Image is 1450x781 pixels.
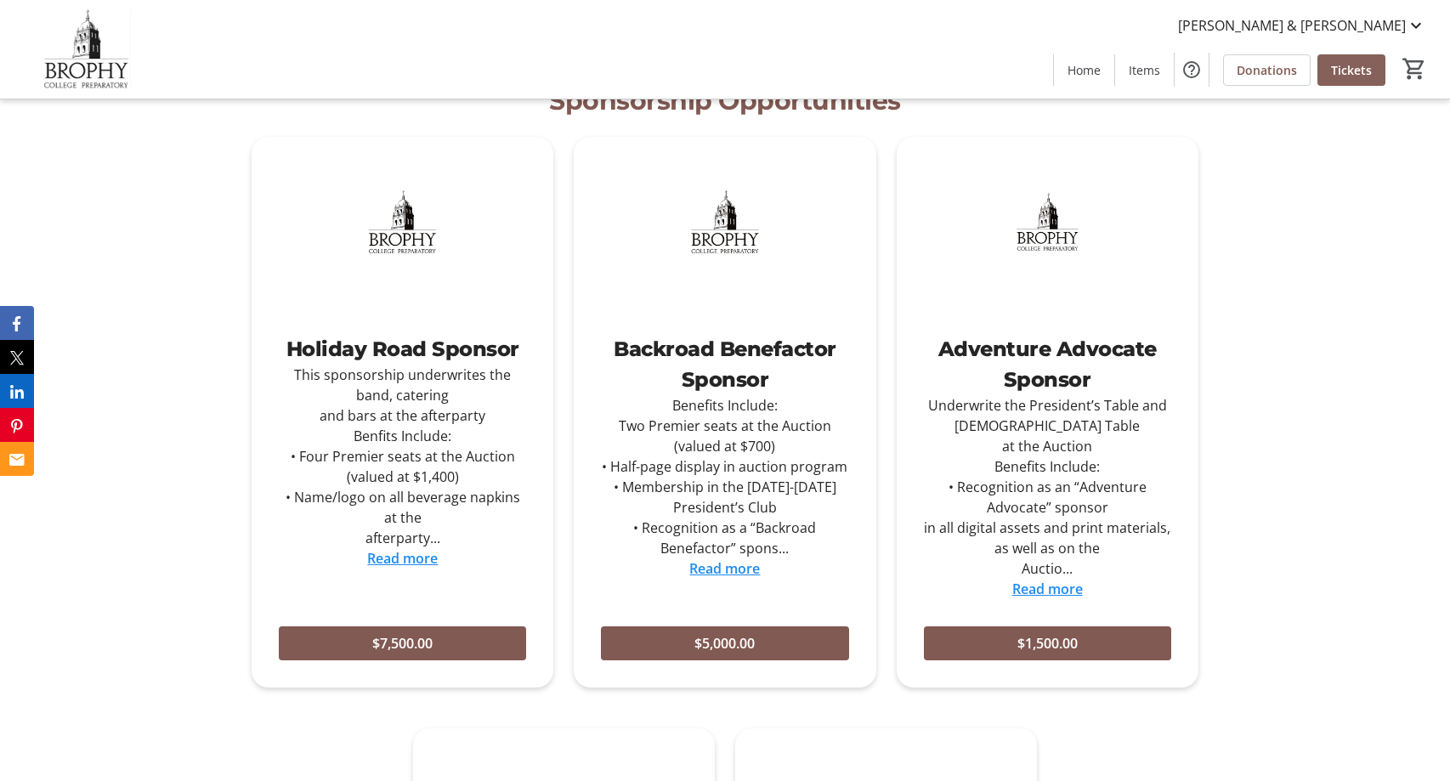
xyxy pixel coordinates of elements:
[1115,54,1174,86] a: Items
[252,137,553,307] img: Holiday Road Sponsor
[1054,54,1114,86] a: Home
[1129,61,1160,79] span: Items
[601,334,848,395] div: Backroad Benefactor Sponsor
[1399,54,1430,84] button: Cart
[924,626,1171,660] button: $1,500.00
[601,626,848,660] button: $5,000.00
[1012,580,1083,598] a: Read more
[1068,61,1101,79] span: Home
[1317,54,1385,86] a: Tickets
[1331,61,1372,79] span: Tickets
[924,334,1171,395] div: Adventure Advocate Sponsor
[1164,12,1440,39] button: [PERSON_NAME] & [PERSON_NAME]
[924,395,1171,579] div: Underwrite the President’s Table and [DEMOGRAPHIC_DATA] Table at the Auction Benefits Include: • ...
[367,549,438,568] a: Read more
[897,137,1198,307] img: Adventure Advocate Sponsor
[1223,54,1311,86] a: Donations
[10,7,161,92] img: Brophy College Preparatory 's Logo
[1237,61,1297,79] span: Donations
[574,137,875,307] img: Backroad Benefactor Sponsor
[279,365,526,548] div: This sponsorship underwrites the band, catering and bars at the afterparty Benfits Include: • Fou...
[689,559,760,578] a: Read more
[1175,53,1209,87] button: Help
[279,626,526,660] button: $7,500.00
[279,334,526,365] div: Holiday Road Sponsor
[694,633,755,654] span: $5,000.00
[549,85,901,116] span: Sponsorship Opportunities
[601,395,848,558] div: Benefits Include: Two Premier seats at the Auction (valued at $700) • Half-page display in auctio...
[1178,15,1406,36] span: [PERSON_NAME] & [PERSON_NAME]
[1017,633,1078,654] span: $1,500.00
[372,633,433,654] span: $7,500.00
